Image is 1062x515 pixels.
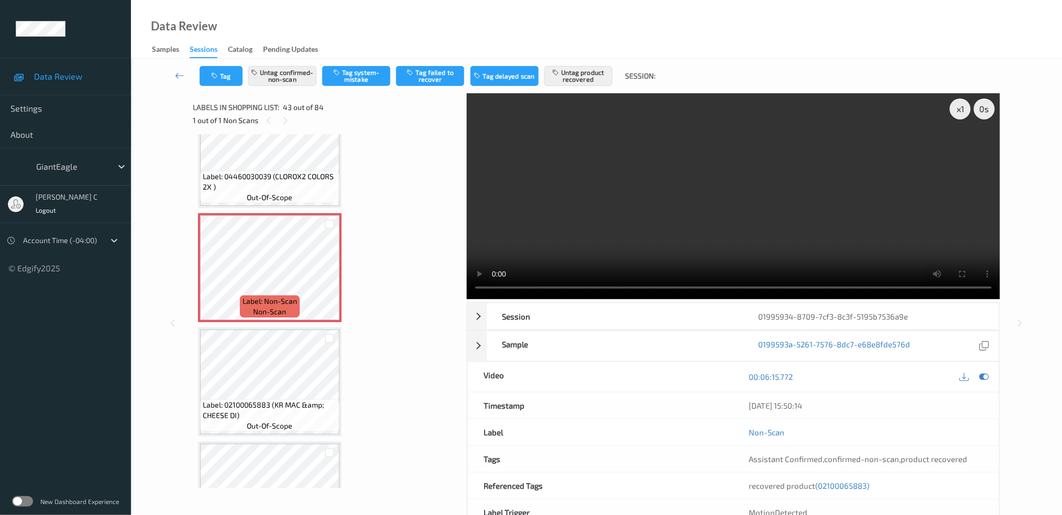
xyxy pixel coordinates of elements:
a: Non-Scan [749,427,785,437]
span: out-of-scope [247,192,293,203]
div: Referenced Tags [468,473,733,499]
a: Sessions [190,42,228,58]
div: [DATE] 15:50:14 [749,400,983,411]
div: Session01995934-8709-7cf3-8c3f-5195b7536a9e [467,303,1000,330]
span: 43 out of 84 [283,102,324,113]
span: Label: Non-Scan [243,296,297,306]
span: Session: [626,71,656,81]
span: Labels in shopping list: [193,102,279,113]
div: Catalog [228,44,253,57]
span: non-scan [254,306,287,317]
div: x 1 [950,98,971,119]
span: product recovered [901,454,968,464]
a: 0199593a-5261-7576-8dc7-e68e8fde576d [759,339,911,353]
div: Data Review [151,21,217,31]
span: out-of-scope [247,421,293,431]
div: Sample [487,331,743,361]
a: Catalog [228,42,263,57]
span: confirmed-non-scan [825,454,900,464]
div: Label [468,419,733,445]
a: 00:06:15.772 [749,371,793,382]
a: Samples [152,42,190,57]
button: Tag delayed scan [470,66,539,86]
button: Tag [200,66,243,86]
div: Session [487,303,743,330]
div: Sessions [190,44,217,58]
a: Pending Updates [263,42,329,57]
div: 1 out of 1 Non Scans [193,114,459,127]
span: Assistant Confirmed [749,454,823,464]
span: recovered product [749,481,870,490]
span: (02100065883) [816,481,870,490]
span: Label: 02100065883 (KR MAC &amp; CHEESE DI) [203,400,337,421]
button: Untag confirmed-non-scan [248,66,316,86]
div: Sample0199593a-5261-7576-8dc7-e68e8fde576d [467,331,1000,361]
div: 0 s [974,98,995,119]
div: Timestamp [468,392,733,419]
div: Pending Updates [263,44,318,57]
div: Samples [152,44,179,57]
span: , , [749,454,968,464]
div: Tags [468,446,733,472]
button: Untag product recovered [544,66,612,86]
button: Tag failed to recover [396,66,464,86]
div: Video [468,362,733,392]
button: Tag system-mistake [322,66,390,86]
span: Label: 04460030039 (CLOROX2 COLORS 2X ) [203,171,337,192]
div: 01995934-8709-7cf3-8c3f-5195b7536a9e [743,303,999,330]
